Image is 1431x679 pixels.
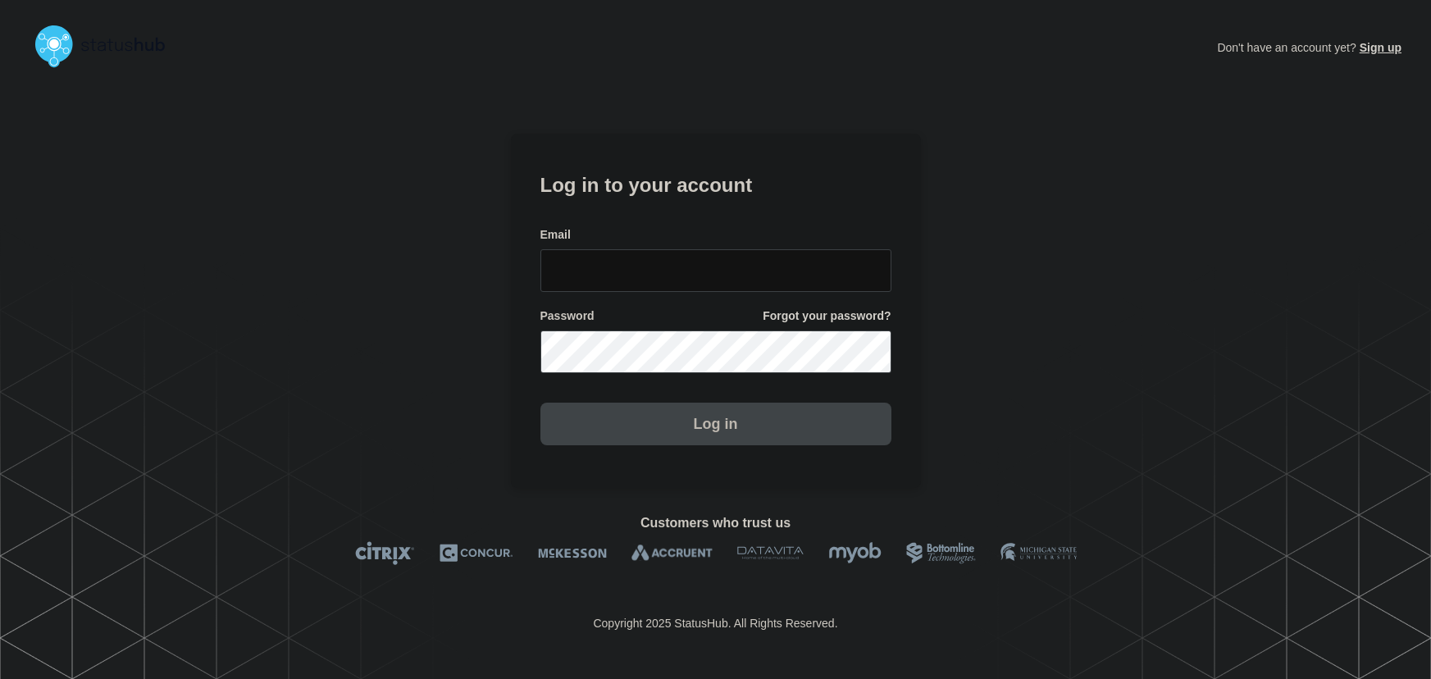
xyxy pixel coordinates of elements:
img: MSU logo [1000,541,1077,565]
img: Citrix logo [355,541,415,565]
p: Copyright 2025 StatusHub. All Rights Reserved. [593,617,837,630]
input: password input [540,330,891,373]
img: DataVita logo [737,541,804,565]
img: McKesson logo [538,541,607,565]
h1: Log in to your account [540,168,891,198]
img: Accruent logo [631,541,713,565]
p: Don't have an account yet? [1217,28,1401,67]
span: Email [540,227,571,243]
img: Bottomline logo [906,541,976,565]
button: Log in [540,403,891,445]
span: Password [540,308,595,324]
img: StatusHub logo [30,20,185,72]
h2: Customers who trust us [30,516,1401,531]
a: Sign up [1356,41,1401,54]
a: Forgot your password? [763,308,891,324]
input: email input [540,249,891,292]
img: Concur logo [440,541,513,565]
img: myob logo [828,541,882,565]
